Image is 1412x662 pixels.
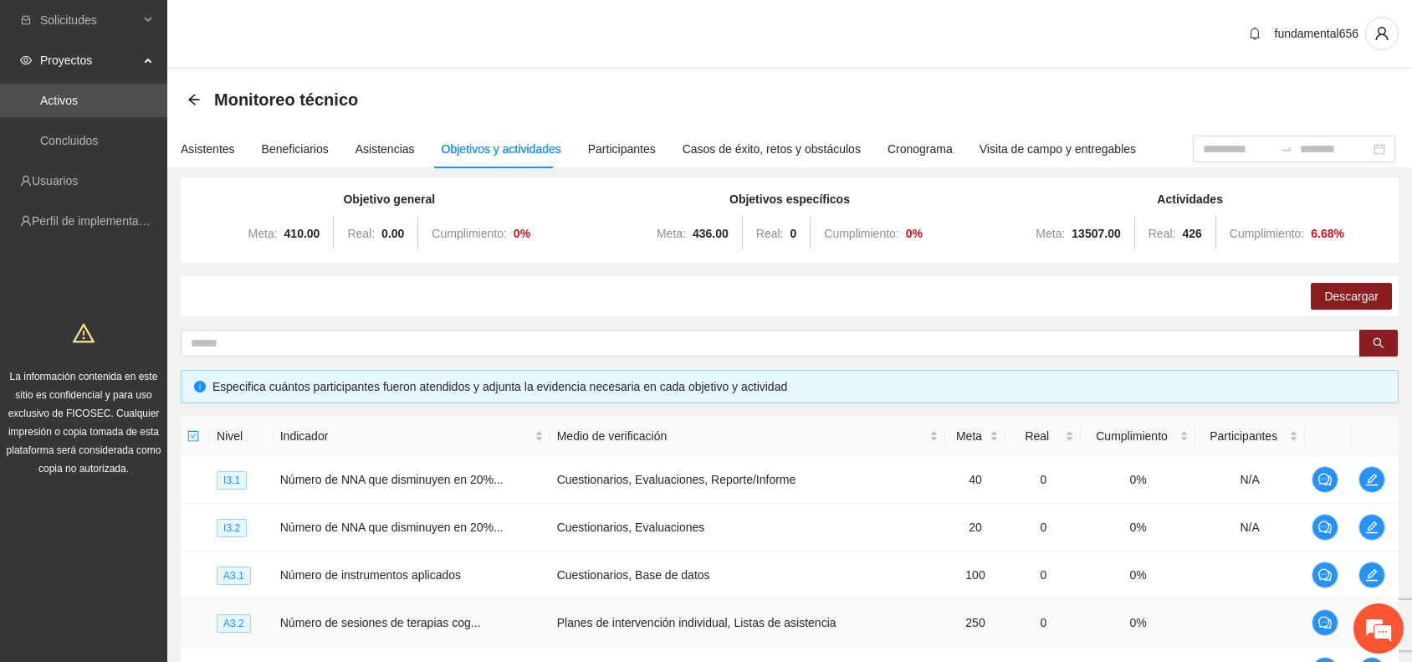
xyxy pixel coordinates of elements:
[356,140,415,158] div: Asistencias
[790,227,796,240] strong: 0
[40,94,78,107] a: Activos
[729,192,850,206] strong: Objetivos específicos
[1312,609,1338,636] button: comment
[1241,20,1268,47] button: bell
[1311,283,1392,310] button: Descargar
[550,599,945,647] td: Planes de intervención individual, Listas de asistencia
[550,504,945,552] td: Cuestionarios, Evaluaciones
[20,54,32,66] span: eye
[952,427,987,445] span: Meta
[1005,552,1081,599] td: 0
[284,227,320,240] strong: 410.00
[1359,330,1398,357] button: search
[217,614,251,633] span: A3.2
[1036,227,1065,240] span: Meta:
[693,227,729,240] strong: 436.00
[248,227,278,240] span: Meta:
[7,371,161,475] span: La información contenida en este sitio es confidencial y para uso exclusivo de FICOSEC. Cualquier...
[210,417,274,456] th: Nivel
[40,3,139,37] span: Solicitudes
[1280,142,1293,156] span: to
[381,227,404,240] strong: 0.00
[214,86,358,113] span: Monitoreo técnico
[1005,417,1081,456] th: Real
[1359,521,1384,534] span: edit
[550,552,945,599] td: Cuestionarios, Base de datos
[1005,599,1081,647] td: 0
[32,214,162,228] a: Perfil de implementadora
[280,427,531,445] span: Indicador
[1359,568,1384,582] span: edit
[217,471,247,490] span: I3.1
[40,134,98,147] a: Concluidos
[432,227,506,240] span: Cumplimiento:
[1242,27,1267,40] span: bell
[32,174,78,187] a: Usuarios
[1311,227,1344,240] strong: 6.68 %
[1358,466,1385,493] button: edit
[945,456,1006,504] td: 40
[217,519,247,537] span: I3.2
[280,521,504,534] span: Número de NNA que disminuyen en 20%...
[824,227,898,240] span: Cumplimiento:
[945,504,1006,552] td: 20
[1280,142,1293,156] span: swap-right
[1081,599,1195,647] td: 0%
[1195,456,1305,504] td: N/A
[187,93,201,107] div: Back
[945,417,1006,456] th: Meta
[1087,427,1175,445] span: Cumplimiento
[945,599,1006,647] td: 250
[1230,227,1304,240] span: Cumplimiento:
[945,552,1006,599] td: 100
[1012,427,1062,445] span: Real
[1359,473,1384,486] span: edit
[514,227,530,240] strong: 0 %
[1275,27,1358,40] span: fundamental656
[1358,562,1385,588] button: edit
[212,377,1385,396] div: Especifica cuántos participantes fueron atendidos y adjunta la evidencia necesaria en cada objeti...
[1195,504,1305,552] td: N/A
[1195,417,1305,456] th: Participantes
[1365,17,1399,50] button: user
[1005,504,1081,552] td: 0
[588,140,656,158] div: Participantes
[1081,504,1195,552] td: 0%
[343,192,435,206] strong: Objetivo general
[280,616,481,629] span: Número de sesiones de terapias cog...
[557,427,926,445] span: Medio de verificación
[1081,552,1195,599] td: 0%
[280,473,504,486] span: Número de NNA que disminuyen en 20%...
[888,140,953,158] div: Cronograma
[1373,337,1384,351] span: search
[274,417,550,456] th: Indicador
[980,140,1136,158] div: Visita de campo y entregables
[756,227,784,240] span: Real:
[187,93,201,106] span: arrow-left
[1182,227,1201,240] strong: 426
[1157,192,1223,206] strong: Actividades
[657,227,686,240] span: Meta:
[1312,514,1338,541] button: comment
[1358,514,1385,541] button: edit
[1202,427,1286,445] span: Participantes
[181,140,235,158] div: Asistentes
[1081,417,1195,456] th: Cumplimiento
[1072,227,1120,240] strong: 13507.00
[187,430,199,442] span: check-square
[1081,456,1195,504] td: 0%
[40,44,139,77] span: Proyectos
[1312,466,1338,493] button: comment
[262,140,329,158] div: Beneficiarios
[73,322,95,344] span: warning
[20,14,32,26] span: inbox
[1366,26,1398,41] span: user
[194,381,206,393] span: info-circle
[274,552,550,599] td: Número de instrumentos aplicados
[347,227,375,240] span: Real:
[550,417,945,456] th: Medio de verificación
[442,140,561,158] div: Objetivos y actividades
[550,456,945,504] td: Cuestionarios, Evaluaciones, Reporte/Informe
[683,140,861,158] div: Casos de éxito, retos y obstáculos
[906,227,923,240] strong: 0 %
